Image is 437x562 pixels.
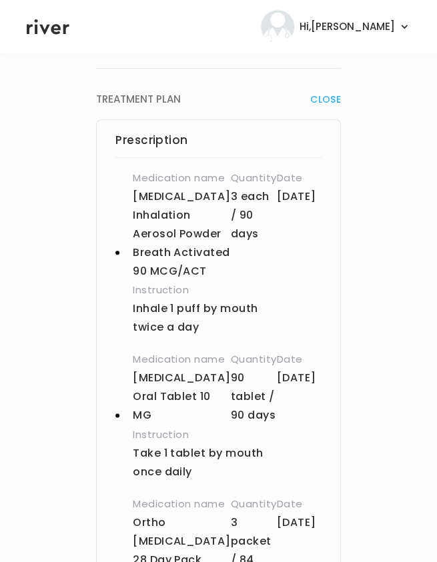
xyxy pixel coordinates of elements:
p: [MEDICAL_DATA] Inhalation Aerosol Powder Breath Activated 90 MCG/ACT [133,187,231,281]
h4: Date [277,350,322,369]
p: Inhale 1 puff by mouth twice a day [133,299,290,337]
h4: Instruction [133,425,290,443]
h4: Quantity [231,169,277,187]
button: user avatarHi,[PERSON_NAME] [261,10,410,43]
h4: Medication name [133,169,231,187]
p: [DATE] [277,369,322,387]
p: Take 1 tablet by mouth once daily [133,443,290,481]
h3: Prescription [115,131,322,149]
h4: Instruction [133,281,290,299]
button: TREATMENT PLANCLOSE [96,69,341,130]
h4: Date [277,494,322,513]
span: Hi, [PERSON_NAME] [300,17,395,36]
h4: Quantity [231,494,277,513]
h4: Date [277,169,322,187]
p: 3 each / 90 days [231,187,277,243]
p: [MEDICAL_DATA] Oral Tablet 10 MG [133,369,231,425]
h4: Quantity [231,350,277,369]
span: CLOSE [310,90,341,109]
p: 90 tablet / 90 days [231,369,277,425]
img: user avatar [261,10,294,43]
p: [DATE] [277,513,322,531]
p: [DATE] [277,187,322,206]
h4: Medication name [133,494,231,513]
span: TREATMENT PLAN [96,90,181,109]
h4: Medication name [133,350,231,369]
